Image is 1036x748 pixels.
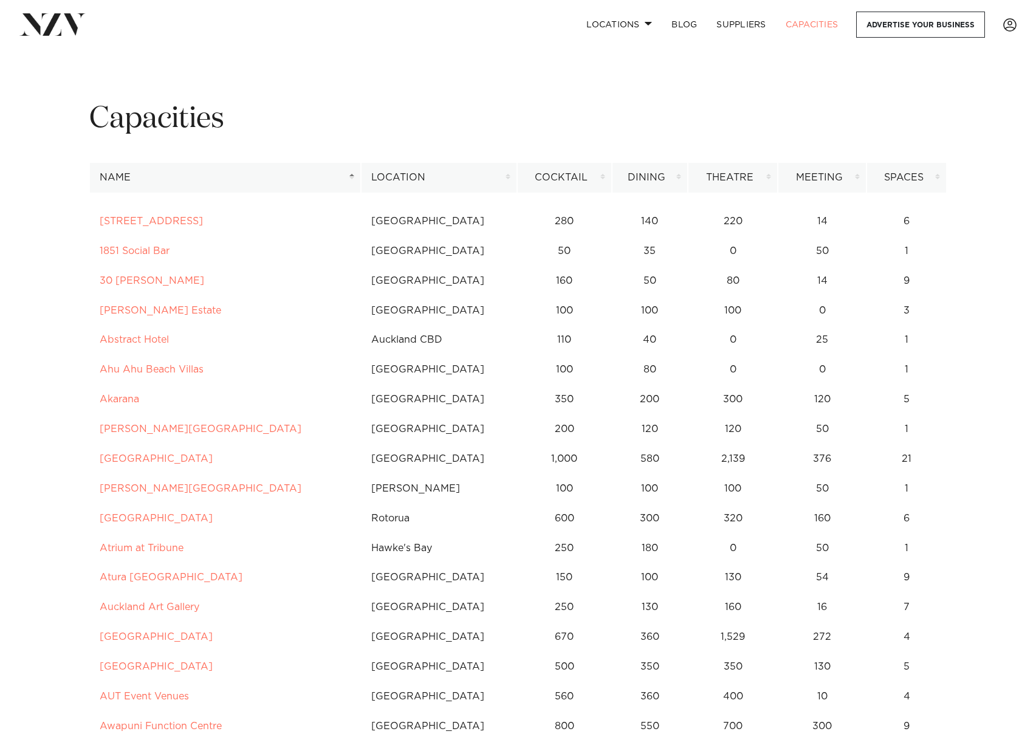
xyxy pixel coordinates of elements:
td: 100 [517,355,612,385]
td: 50 [778,414,866,444]
td: 4 [866,682,947,712]
a: [GEOGRAPHIC_DATA] [100,513,213,523]
a: Atura [GEOGRAPHIC_DATA] [100,572,242,582]
td: 130 [688,563,778,592]
td: 1 [866,325,947,355]
td: 120 [688,414,778,444]
td: [GEOGRAPHIC_DATA] [361,296,516,326]
td: 14 [778,266,866,296]
td: 100 [612,563,688,592]
a: Akarana [100,394,139,404]
td: 350 [612,652,688,682]
td: 400 [688,682,778,712]
a: Abstract Hotel [100,335,169,345]
td: 35 [612,236,688,266]
td: 130 [778,652,866,682]
td: 600 [517,504,612,534]
td: 80 [612,355,688,385]
td: 9 [866,266,947,296]
td: 6 [866,504,947,534]
td: 120 [612,414,688,444]
td: 200 [517,414,612,444]
td: [PERSON_NAME] [361,474,516,504]
a: [PERSON_NAME] Estate [100,306,221,315]
td: 300 [688,385,778,414]
td: 360 [612,682,688,712]
td: 300 [612,504,688,534]
td: 250 [517,534,612,563]
td: 1 [866,474,947,504]
td: 1,000 [517,444,612,474]
td: 50 [778,474,866,504]
img: nzv-logo.png [19,13,86,35]
td: [GEOGRAPHIC_DATA] [361,414,516,444]
td: 220 [688,207,778,236]
td: 160 [688,592,778,622]
td: [GEOGRAPHIC_DATA] [361,444,516,474]
td: 50 [778,534,866,563]
td: Rotorua [361,504,516,534]
td: 40 [612,325,688,355]
td: 110 [517,325,612,355]
td: 7 [866,592,947,622]
a: Atrium at Tribune [100,543,184,553]
a: [GEOGRAPHIC_DATA] [100,632,213,642]
td: [GEOGRAPHIC_DATA] [361,592,516,622]
td: Auckland CBD [361,325,516,355]
td: 10 [778,682,866,712]
a: 30 [PERSON_NAME] [100,276,204,286]
td: 5 [866,385,947,414]
td: 150 [517,563,612,592]
a: [GEOGRAPHIC_DATA] [100,662,213,671]
td: 376 [778,444,866,474]
a: Ahu Ahu Beach Villas [100,365,204,374]
td: [GEOGRAPHIC_DATA] [361,712,516,741]
a: 1851 Social Bar [100,246,170,256]
th: Spaces: activate to sort column ascending [866,163,947,193]
td: [GEOGRAPHIC_DATA] [361,682,516,712]
td: 50 [517,236,612,266]
td: 350 [688,652,778,682]
td: 100 [517,296,612,326]
td: 100 [688,474,778,504]
th: Theatre: activate to sort column ascending [688,163,778,193]
td: [GEOGRAPHIC_DATA] [361,622,516,652]
td: 180 [612,534,688,563]
td: 800 [517,712,612,741]
th: Cocktail: activate to sort column ascending [517,163,612,193]
td: 50 [612,266,688,296]
td: [GEOGRAPHIC_DATA] [361,563,516,592]
td: 0 [688,325,778,355]
td: 160 [517,266,612,296]
a: BLOG [662,12,707,38]
a: Awapuni Function Centre [100,721,222,731]
td: 320 [688,504,778,534]
td: 100 [612,474,688,504]
td: Hawke's Bay [361,534,516,563]
td: 350 [517,385,612,414]
td: 21 [866,444,947,474]
td: 280 [517,207,612,236]
td: 50 [778,236,866,266]
td: 1,529 [688,622,778,652]
td: 100 [612,296,688,326]
td: 16 [778,592,866,622]
td: 120 [778,385,866,414]
td: 0 [778,296,866,326]
td: [GEOGRAPHIC_DATA] [361,236,516,266]
a: Advertise your business [856,12,985,38]
td: 1 [866,355,947,385]
td: [GEOGRAPHIC_DATA] [361,355,516,385]
td: 250 [517,592,612,622]
td: 5 [866,652,947,682]
td: 272 [778,622,866,652]
td: 4 [866,622,947,652]
td: 100 [688,296,778,326]
a: [PERSON_NAME][GEOGRAPHIC_DATA] [100,424,301,434]
td: 130 [612,592,688,622]
td: 9 [866,563,947,592]
th: Name: activate to sort column descending [89,163,361,193]
td: 2,139 [688,444,778,474]
a: [STREET_ADDRESS] [100,216,203,226]
h1: Capacities [89,100,947,139]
